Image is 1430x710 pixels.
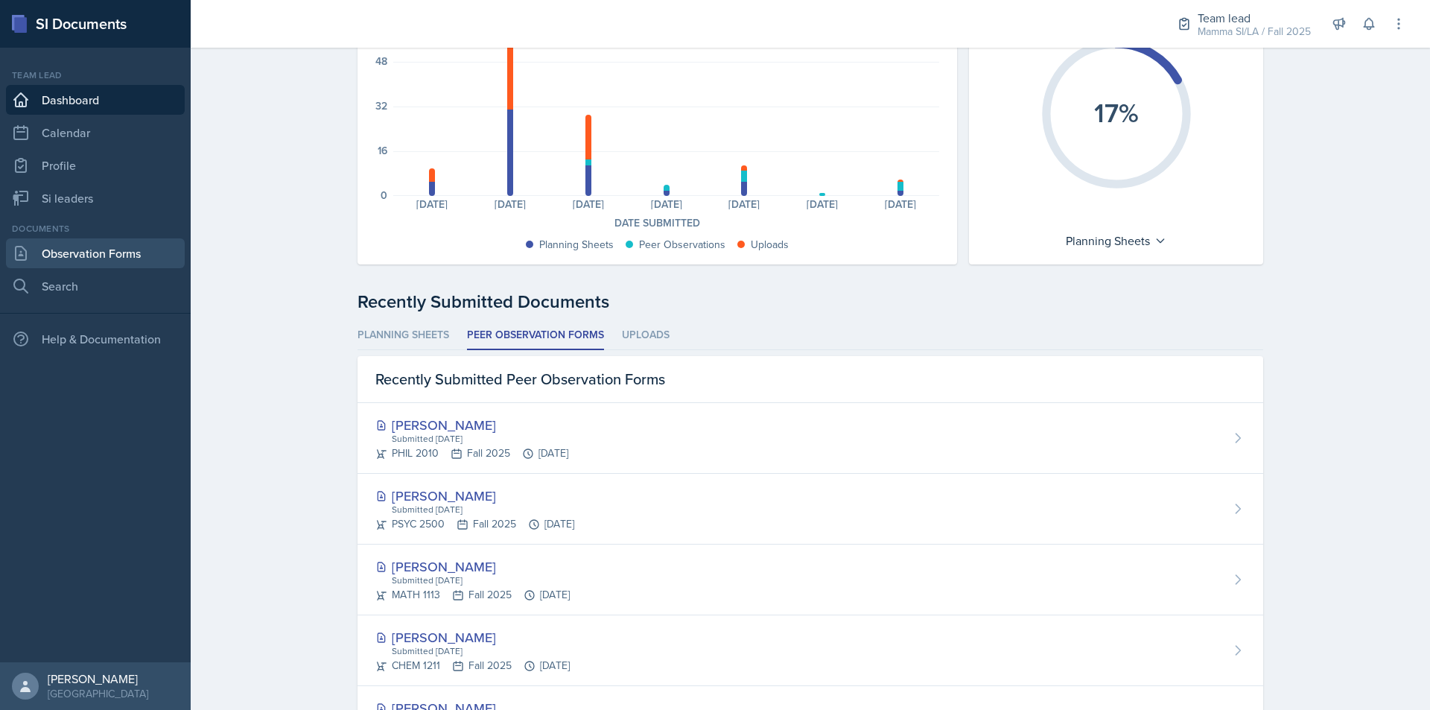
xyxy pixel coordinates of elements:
[375,56,387,66] div: 48
[6,222,185,235] div: Documents
[375,101,387,111] div: 32
[375,486,574,506] div: [PERSON_NAME]
[375,557,570,577] div: [PERSON_NAME]
[378,145,387,156] div: 16
[6,85,185,115] a: Dashboard
[375,415,568,435] div: [PERSON_NAME]
[639,237,725,253] div: Peer Observations
[375,516,574,532] div: PSYC 2500 Fall 2025 [DATE]
[471,199,550,209] div: [DATE]
[784,199,862,209] div: [DATE]
[357,288,1263,315] div: Recently Submitted Documents
[6,238,185,268] a: Observation Forms
[862,199,940,209] div: [DATE]
[6,271,185,301] a: Search
[627,199,705,209] div: [DATE]
[390,574,570,587] div: Submitted [DATE]
[375,587,570,603] div: MATH 1113 Fall 2025 [DATE]
[390,644,570,658] div: Submitted [DATE]
[357,356,1263,403] div: Recently Submitted Peer Observation Forms
[393,199,471,209] div: [DATE]
[357,615,1263,686] a: [PERSON_NAME] Submitted [DATE] CHEM 1211Fall 2025[DATE]
[390,503,574,516] div: Submitted [DATE]
[390,432,568,446] div: Submitted [DATE]
[375,215,939,231] div: Date Submitted
[1198,24,1311,39] div: Mamma SI/LA / Fall 2025
[6,183,185,213] a: Si leaders
[539,237,614,253] div: Planning Sheets
[751,237,789,253] div: Uploads
[48,671,148,686] div: [PERSON_NAME]
[357,474,1263,545] a: [PERSON_NAME] Submitted [DATE] PSYC 2500Fall 2025[DATE]
[1094,93,1139,132] text: 17%
[622,321,670,350] li: Uploads
[467,321,604,350] li: Peer Observation Forms
[357,545,1263,615] a: [PERSON_NAME] Submitted [DATE] MATH 1113Fall 2025[DATE]
[1058,229,1174,253] div: Planning Sheets
[1198,9,1311,27] div: Team lead
[375,446,568,461] div: PHIL 2010 Fall 2025 [DATE]
[357,321,449,350] li: Planning Sheets
[357,403,1263,474] a: [PERSON_NAME] Submitted [DATE] PHIL 2010Fall 2025[DATE]
[6,324,185,354] div: Help & Documentation
[375,627,570,647] div: [PERSON_NAME]
[6,118,185,148] a: Calendar
[6,69,185,82] div: Team lead
[6,150,185,180] a: Profile
[48,686,148,701] div: [GEOGRAPHIC_DATA]
[375,658,570,673] div: CHEM 1211 Fall 2025 [DATE]
[550,199,628,209] div: [DATE]
[381,190,387,200] div: 0
[705,199,784,209] div: [DATE]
